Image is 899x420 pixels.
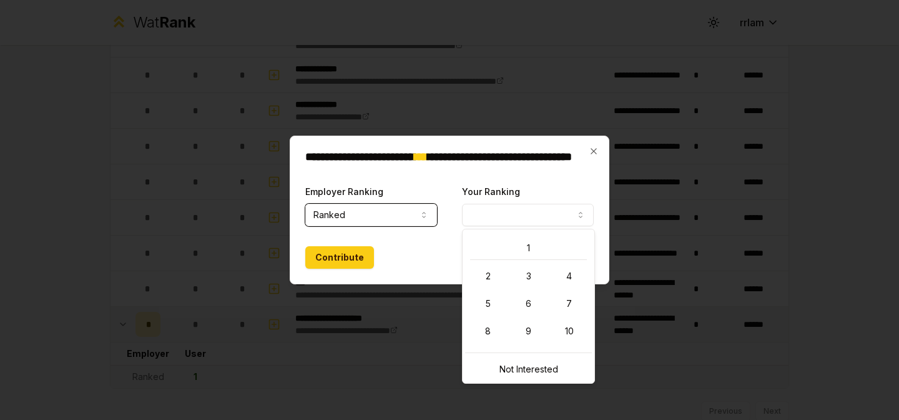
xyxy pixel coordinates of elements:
[462,186,520,197] label: Your Ranking
[486,270,491,282] span: 2
[499,363,558,376] span: Not Interested
[526,297,531,310] span: 6
[526,270,531,282] span: 3
[526,325,531,337] span: 9
[566,297,572,310] span: 7
[566,270,572,282] span: 4
[485,325,491,337] span: 8
[527,242,530,254] span: 1
[565,325,574,337] span: 10
[305,246,374,269] button: Contribute
[486,297,491,310] span: 5
[305,186,383,197] label: Employer Ranking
